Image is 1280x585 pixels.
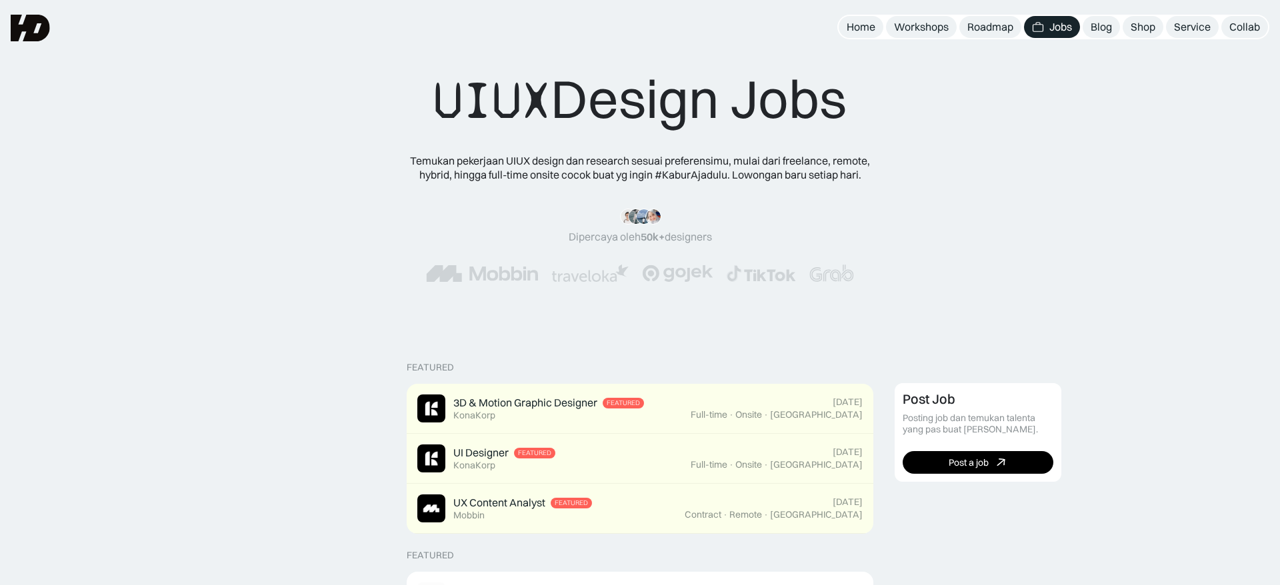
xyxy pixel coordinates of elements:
[903,451,1053,474] a: Post a job
[723,509,728,520] div: ·
[967,20,1013,34] div: Roadmap
[1083,16,1120,38] a: Blog
[453,396,597,410] div: 3D & Motion Graphic Designer
[949,457,989,468] div: Post a job
[729,509,762,520] div: Remote
[1049,20,1072,34] div: Jobs
[407,384,873,434] a: Job Image3D & Motion Graphic DesignerFeaturedKonaKorp[DATE]Full-time·Onsite·[GEOGRAPHIC_DATA]
[729,409,734,420] div: ·
[763,409,769,420] div: ·
[607,399,640,407] div: Featured
[770,459,863,470] div: [GEOGRAPHIC_DATA]
[417,394,445,422] img: Job Image
[407,550,454,561] div: Featured
[735,459,762,470] div: Onsite
[417,444,445,472] img: Job Image
[886,16,957,38] a: Workshops
[770,409,863,420] div: [GEOGRAPHIC_DATA]
[735,409,762,420] div: Onsite
[407,362,454,373] div: Featured
[453,410,495,421] div: KonaKorp
[1221,16,1268,38] a: Collab
[407,434,873,484] a: Job ImageUI DesignerFeaturedKonaKorp[DATE]Full-time·Onsite·[GEOGRAPHIC_DATA]
[1166,16,1219,38] a: Service
[903,391,955,407] div: Post Job
[1174,20,1211,34] div: Service
[1229,20,1260,34] div: Collab
[770,509,863,520] div: [GEOGRAPHIC_DATA]
[833,446,863,458] div: [DATE]
[763,459,769,470] div: ·
[833,496,863,508] div: [DATE]
[847,20,875,34] div: Home
[417,494,445,522] img: Job Image
[453,496,545,510] div: UX Content Analyst
[691,409,727,420] div: Full-time
[691,459,727,470] div: Full-time
[685,509,721,520] div: Contract
[453,510,485,521] div: Mobbin
[1091,20,1112,34] div: Blog
[453,446,509,460] div: UI Designer
[453,460,495,471] div: KonaKorp
[407,484,873,534] a: Job ImageUX Content AnalystFeaturedMobbin[DATE]Contract·Remote·[GEOGRAPHIC_DATA]
[839,16,883,38] a: Home
[1123,16,1163,38] a: Shop
[569,230,712,244] div: Dipercaya oleh designers
[1131,20,1155,34] div: Shop
[763,509,769,520] div: ·
[903,412,1053,435] div: Posting job dan temukan talenta yang pas buat [PERSON_NAME].
[555,499,588,507] div: Featured
[1024,16,1080,38] a: Jobs
[959,16,1021,38] a: Roadmap
[833,396,863,408] div: [DATE]
[518,449,551,457] div: Featured
[400,154,880,182] div: Temukan pekerjaan UIUX design dan research sesuai preferensimu, mulai dari freelance, remote, hyb...
[433,67,847,133] div: Design Jobs
[894,20,949,34] div: Workshops
[729,459,734,470] div: ·
[641,230,665,243] span: 50k+
[433,69,551,133] span: UIUX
